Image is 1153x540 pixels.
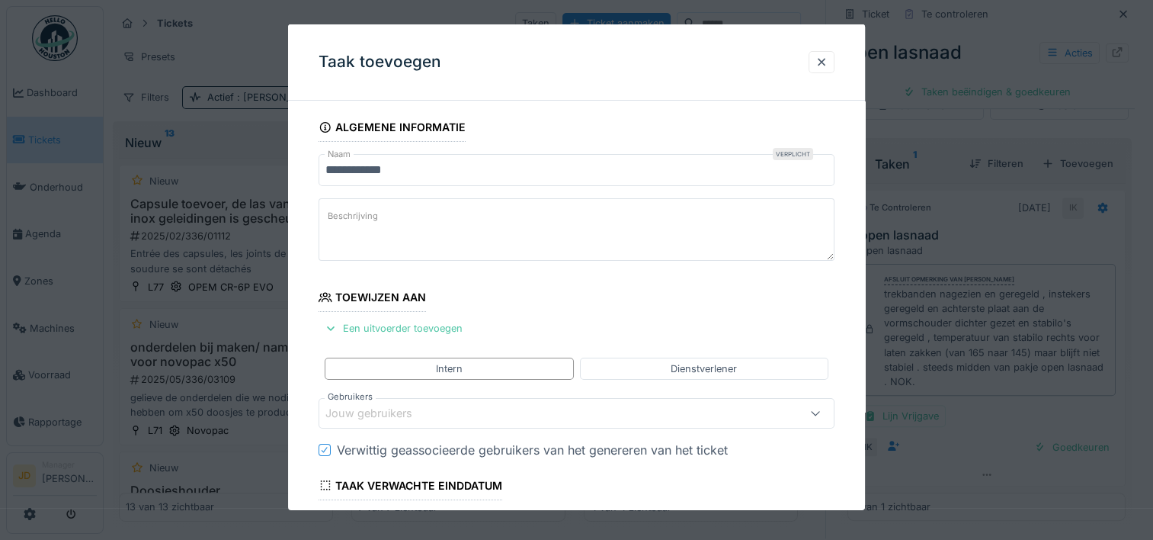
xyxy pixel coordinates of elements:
[325,207,381,226] label: Beschrijving
[325,405,434,422] div: Jouw gebruikers
[671,361,737,375] div: Dienstverlener
[337,441,728,459] div: Verwittig geassocieerde gebruikers van het genereren van het ticket
[325,391,376,403] label: Gebruikers
[773,148,813,160] div: Verplicht
[319,318,469,339] div: Een uitvoerder toevoegen
[319,116,466,142] div: Algemene informatie
[436,361,463,375] div: Intern
[319,286,426,312] div: Toewijzen aan
[325,148,354,161] label: Naam
[319,53,441,72] h3: Taak toevoegen
[319,474,502,500] div: Taak verwachte einddatum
